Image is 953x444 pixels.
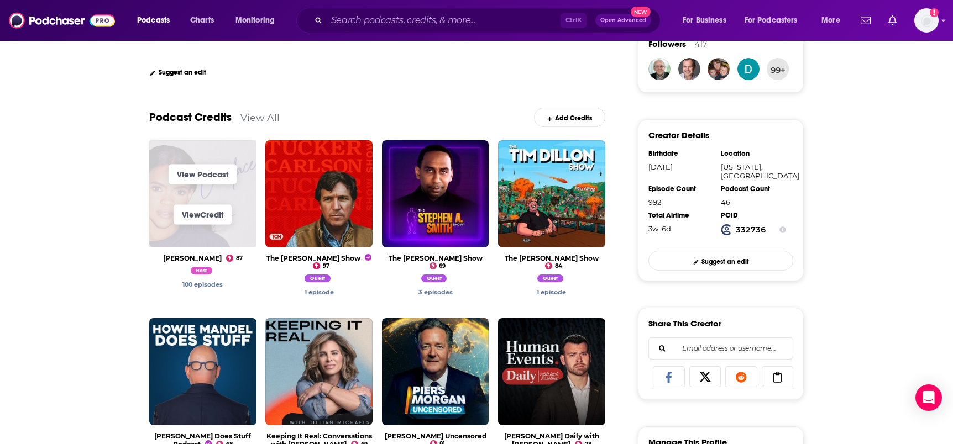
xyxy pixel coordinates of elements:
[439,264,446,268] span: 69
[313,262,329,269] a: 97
[648,39,686,49] span: Followers
[721,211,786,220] div: PCID
[914,8,939,33] span: Logged in as SimonElement
[537,276,566,284] a: Candace Owens
[236,256,243,261] span: 87
[648,130,709,140] h3: Creator Details
[930,8,939,17] svg: Add a profile image
[182,281,223,288] a: Candace Owens
[648,337,793,360] div: Search followers
[323,264,329,268] span: 97
[595,14,651,27] button: Open AdvancedNew
[183,12,221,29] a: Charts
[695,39,707,49] div: 417
[163,254,222,262] a: Candace
[505,254,599,262] a: The Tim Dillon Show
[767,58,789,80] button: 99+
[675,12,740,29] button: open menu
[305,288,334,296] a: Candace Owens
[914,8,939,33] button: Show profile menu
[418,288,453,296] a: Candace Owens
[240,112,280,123] a: View All
[737,58,760,80] img: MamaD
[708,58,730,80] img: Seanite
[915,384,942,411] div: Open Intercom Messenger
[914,8,939,33] img: User Profile
[137,13,170,28] span: Podcasts
[856,11,875,30] a: Show notifications dropdown
[169,164,237,184] a: View Podcast
[421,274,447,282] span: Guest
[745,13,798,28] span: For Podcasters
[129,12,184,29] button: open menu
[226,255,243,262] a: 87
[307,8,671,33] div: Search podcasts, credits, & more...
[721,149,786,158] div: Location
[648,318,721,329] h3: Share This Creator
[9,10,115,31] img: Podchaser - Follow, Share and Rate Podcasts
[762,366,794,387] a: Copy Link
[884,11,901,30] a: Show notifications dropdown
[174,204,232,224] a: ViewCredit
[725,366,757,387] a: Share on Reddit
[631,7,651,17] span: New
[736,225,766,235] strong: 332736
[555,264,562,268] span: 84
[327,12,561,29] input: Search podcasts, credits, & more...
[678,58,700,80] img: coffeewithmike
[191,268,216,276] a: Candace Owens
[537,274,563,282] span: Guest
[721,162,786,180] div: [US_STATE], [GEOGRAPHIC_DATA]
[537,288,566,296] a: Candace Owens
[721,184,786,193] div: Podcast Count
[430,262,446,269] a: 69
[600,18,646,23] span: Open Advanced
[385,432,486,440] a: Piers Morgan Uncensored
[653,366,685,387] a: Share on Facebook
[814,12,854,29] button: open menu
[648,198,714,207] div: 992
[149,110,232,124] a: Podcast Credits
[648,58,671,80] img: jburns1987
[228,12,289,29] button: open menu
[305,274,331,282] span: Guest
[648,211,714,220] div: Total Airtime
[191,267,213,274] span: Host
[389,254,483,262] a: The Stephen A. Smith Show
[658,338,784,359] input: Email address or username...
[648,224,671,233] span: 653 hours, 35 minutes, 20 seconds
[721,224,732,235] img: Podchaser Creator ID logo
[421,276,450,284] a: Candace Owens
[266,254,371,262] span: The [PERSON_NAME] Show
[821,13,840,28] span: More
[779,224,786,235] button: Show Info
[737,12,814,29] button: open menu
[561,13,587,28] span: Ctrl K
[648,149,714,158] div: Birthdate
[534,108,605,127] a: Add Credits
[648,162,714,171] div: [DATE]
[689,366,721,387] a: Share on X/Twitter
[305,276,333,284] a: Candace Owens
[149,68,206,76] a: Suggest an edit
[545,262,562,269] a: 84
[266,254,371,262] a: The Tucker Carlson Show
[190,13,214,28] span: Charts
[721,198,786,207] div: 46
[648,184,714,193] div: Episode Count
[648,251,793,270] a: Suggest an edit
[235,13,275,28] span: Monitoring
[683,13,726,28] span: For Business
